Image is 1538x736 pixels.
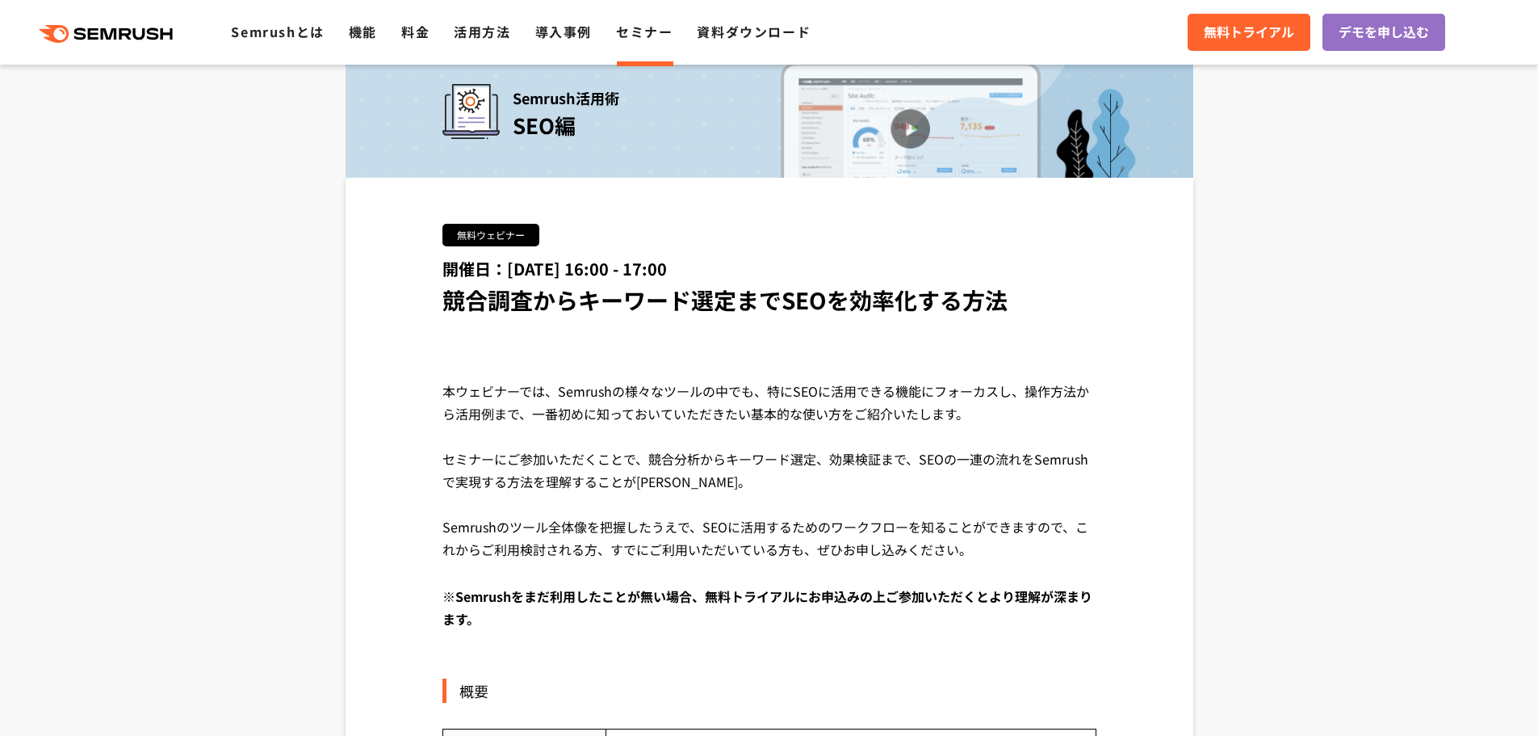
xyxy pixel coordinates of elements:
[1339,22,1429,43] span: デモを申し込む
[442,334,505,351] iframe: X Post Button
[513,84,619,111] span: Semrush活用術
[1322,14,1445,51] a: デモを申し込む
[513,110,576,140] span: SEO編
[1204,22,1294,43] span: 無料トライアル
[454,22,510,41] a: 活用方法
[442,284,1008,316] span: 競合調査からキーワード選定までSEOを効率化する方法
[535,22,592,41] a: 導入事例
[442,679,1096,703] div: 概要
[442,224,539,246] div: 無料ウェビナー
[231,22,324,41] a: Semrushとは
[697,22,811,41] a: 資料ダウンロード
[521,334,603,351] iframe: fb:share_button Facebook Social Plugin
[616,22,673,41] a: セミナー
[401,22,430,41] a: 料金
[349,22,377,41] a: 機能
[1188,14,1310,51] a: 無料トライアル
[442,585,1096,654] div: ※Semrushをまだ利用したことが無い場合、無料トライアルにお申込みの上ご参加いただくとより理解が深まります。
[442,257,667,280] span: 開催日：[DATE] 16:00 - 17:00
[442,380,1096,585] div: 本ウェビナーでは、Semrushの様々なツールの中でも、特にSEOに活用できる機能にフォーカスし、操作方法から活用例まで、一番初めに知っておいていただきたい基本的な使い方をご紹介いたします。 セ...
